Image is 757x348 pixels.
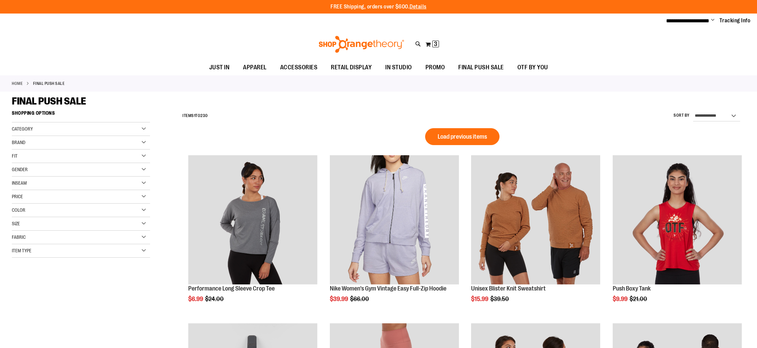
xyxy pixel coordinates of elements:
[12,221,20,226] span: Size
[438,133,487,140] span: Load previous items
[188,155,317,284] img: Product image for Performance Long Sleeve Crop Tee
[385,60,412,75] span: IN STUDIO
[630,296,648,302] span: $21.00
[12,167,28,172] span: Gender
[188,296,204,302] span: $6.99
[719,17,751,24] a: Tracking Info
[12,126,33,132] span: Category
[330,285,446,292] a: Nike Women's Gym Vintage Easy Full-Zip Hoodie
[200,113,208,118] span: 230
[12,194,23,199] span: Price
[330,296,349,302] span: $39.99
[517,60,548,75] span: OTF BY YOU
[188,155,317,285] a: Product image for Performance Long Sleeve Crop Tee
[194,113,196,118] span: 1
[471,285,546,292] a: Unisex Blister Knit Sweatshirt
[12,153,18,159] span: Fit
[471,296,489,302] span: $15.99
[330,155,459,284] img: Product image for Nike Gym Vintage Easy Full Zip Hoodie
[188,285,275,292] a: Performance Long Sleeve Crop Tee
[609,152,745,320] div: product
[674,113,690,118] label: Sort By
[471,155,600,285] a: Product image for Unisex Blister Knit Sweatshirt
[12,140,25,145] span: Brand
[711,17,714,24] button: Account menu
[425,128,499,145] button: Load previous items
[12,234,26,240] span: Fabric
[458,60,504,75] span: FINAL PUSH SALE
[613,285,651,292] a: Push Boxy Tank
[12,107,150,122] strong: Shopping Options
[330,155,459,285] a: Product image for Nike Gym Vintage Easy Full Zip Hoodie
[318,36,405,53] img: Shop Orangetheory
[613,155,742,285] a: Product image for Push Boxy Tank
[209,60,230,75] span: JUST IN
[12,80,23,87] a: Home
[613,155,742,284] img: Product image for Push Boxy Tank
[434,41,437,47] span: 3
[12,180,27,186] span: Inseam
[468,152,604,320] div: product
[185,152,321,320] div: product
[243,60,267,75] span: APPAREL
[350,296,370,302] span: $66.00
[12,248,31,253] span: Item Type
[12,95,86,107] span: FINAL PUSH SALE
[280,60,318,75] span: ACCESSORIES
[410,4,426,10] a: Details
[471,155,600,284] img: Product image for Unisex Blister Knit Sweatshirt
[12,207,25,213] span: Color
[205,296,225,302] span: $24.00
[182,111,208,121] h2: Items to
[425,60,445,75] span: PROMO
[613,296,629,302] span: $9.99
[490,296,510,302] span: $39.50
[331,60,372,75] span: RETAIL DISPLAY
[33,80,65,87] strong: FINAL PUSH SALE
[331,3,426,11] p: FREE Shipping, orders over $600.
[326,152,462,320] div: product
